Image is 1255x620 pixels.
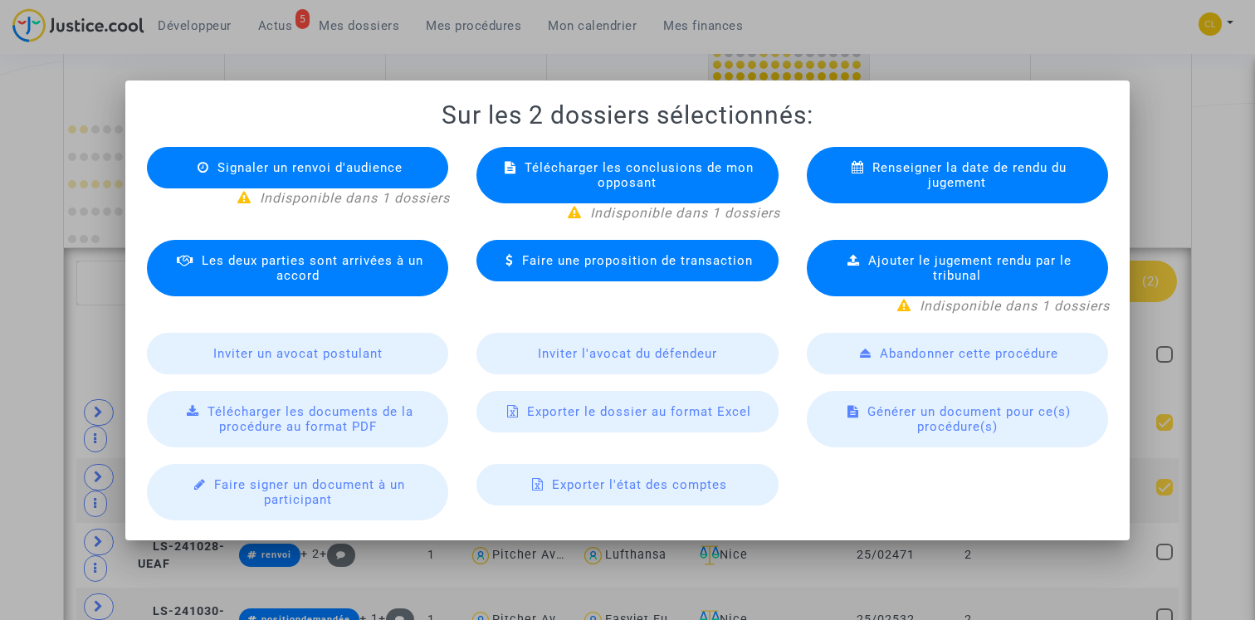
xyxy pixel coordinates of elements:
[538,346,717,361] span: Inviter l'avocat du défendeur
[522,253,753,268] span: Faire une proposition de transaction
[527,404,751,419] span: Exporter le dossier au format Excel
[867,404,1071,434] span: Générer un document pour ce(s) procédure(s)
[202,253,423,283] span: Les deux parties sont arrivées à un accord
[920,298,1110,314] i: Indisponible dans 1 dossiers
[552,477,727,492] span: Exporter l'état des comptes
[213,346,383,361] span: Inviter un avocat postulant
[880,346,1058,361] span: Abandonner cette procédure
[145,100,1110,130] h1: Sur les 2 dossiers sélectionnés:
[590,205,780,221] i: Indisponible dans 1 dossiers
[868,253,1072,283] span: Ajouter le jugement rendu par le tribunal
[217,160,403,175] span: Signaler un renvoi d'audience
[525,160,754,190] span: Télécharger les conclusions de mon opposant
[872,160,1067,190] span: Renseigner la date de rendu du jugement
[214,477,405,507] span: Faire signer un document à un participant
[208,404,413,434] span: Télécharger les documents de la procédure au format PDF
[260,190,450,206] i: Indisponible dans 1 dossiers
